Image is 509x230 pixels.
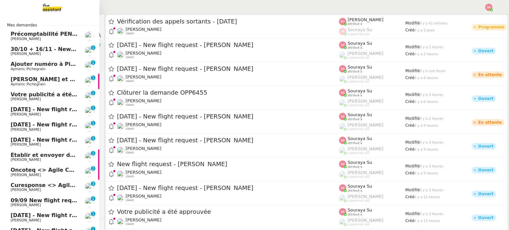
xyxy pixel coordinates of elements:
[117,147,124,154] img: users%2FC9SBsJ0duuaSgpQFj5LgoEX8n0o2%2Favatar%2Fec9d51b8-9413-4189-adfb-7be4d8c96a3c
[415,195,440,199] span: il y a 12 heures
[339,146,405,155] app-user-label: suppervisé par
[420,164,443,168] span: il y a 3 heures
[126,56,134,59] span: client
[415,148,438,151] span: il y a 9 heures
[420,45,443,49] span: il y a 2 heures
[415,171,438,175] span: il y a 9 heures
[117,218,124,225] img: users%2FCk7ZD5ubFNWivK6gJdIkoi2SB5d2%2Favatar%2F3f84dbb7-4157-4842-a987-fca65a8b7a9a
[11,158,41,162] span: [PERSON_NAME]
[339,27,405,36] app-user-label: suppervisé par
[85,77,94,86] img: users%2F1PNv5soDtMeKgnH5onPMHqwjzQn1%2Favatar%2Fd0f44614-3c2d-49b8-95e9-0356969fcfd1
[339,65,346,72] img: svg
[126,151,134,155] span: client
[11,167,112,173] span: Oncoteq <> Agile Capital Markets
[339,41,405,49] app-user-label: attribué à
[348,17,383,22] span: [PERSON_NAME]
[348,141,362,145] span: attribué à
[85,152,94,161] img: users%2FUQAb0KOQcGeNVnssJf9NPUNij7Q2%2Favatar%2F2b208627-fdf6-43a8-9947-4b7c303c77f2
[92,121,94,127] p: 1
[415,76,438,80] span: il y a 4 heures
[11,67,45,71] span: Aymeric Pichegrain
[92,211,94,217] p: 1
[348,46,362,50] span: attribué à
[126,98,161,103] span: [PERSON_NAME]
[405,75,415,80] span: Créé
[339,171,346,178] img: users%2FoFdbodQ3TgNoWt9kP3GXAs5oaCq1%2Favatar%2Fprofile-pic.png
[348,104,370,107] span: suppervisé par
[420,22,448,25] span: il y a 41 minutes
[405,28,415,32] span: Créé
[348,170,383,175] span: [PERSON_NAME]
[117,27,124,35] img: users%2FW4OQjB9BRtYK2an7yusO0WsYLsD3%2Favatar%2F28027066-518b-424c-8476-65f2e549ac29
[11,31,132,37] span: Précomptabilité PENNYLANE - août 2025
[348,80,370,83] span: suppervisé par
[85,62,94,71] img: users%2F1PNv5soDtMeKgnH5onPMHqwjzQn1%2Favatar%2Fd0f44614-3c2d-49b8-95e9-0356969fcfd1
[11,127,41,132] span: [PERSON_NAME]
[117,170,339,178] app-user-detailed-label: client
[91,166,95,171] nz-badge-sup: 2
[339,112,405,121] app-user-label: attribué à
[339,99,346,107] img: users%2FoFdbodQ3TgNoWt9kP3GXAs5oaCq1%2Favatar%2Fprofile-pic.png
[117,217,339,226] app-user-detailed-label: client
[348,151,370,155] span: suppervisé par
[348,199,370,203] span: suppervisé par
[126,146,161,151] span: [PERSON_NAME]
[11,137,126,143] span: [DATE] - New flight request - Dema Alz
[405,99,415,104] span: Créé
[420,117,443,120] span: il y a 2 heures
[348,213,362,216] span: attribué à
[348,99,383,104] span: [PERSON_NAME]
[420,212,443,216] span: il y a 3 heures
[348,88,372,93] span: Souraya Su
[339,195,346,202] img: users%2FoFdbodQ3TgNoWt9kP3GXAs5oaCq1%2Favatar%2Fprofile-pic.png
[339,41,346,49] img: svg
[348,65,372,69] span: Souraya Su
[117,99,124,106] img: users%2FW4OQjB9BRtYK2an7yusO0WsYLsD3%2Favatar%2F28027066-518b-424c-8476-65f2e549ac29
[11,46,169,52] span: 30/10 + 16/11 - New flight request - [PERSON_NAME]
[348,207,372,212] span: Souraya Su
[117,194,124,202] img: users%2FC9SBsJ0duuaSgpQFj5LgoEX8n0o2%2Favatar%2Fec9d51b8-9413-4189-adfb-7be4d8c96a3c
[348,32,370,36] span: suppervisé par
[126,103,134,107] span: client
[117,170,124,178] img: users%2FC9SBsJ0duuaSgpQFj5LgoEX8n0o2%2Favatar%2Fec9d51b8-9413-4189-adfb-7be4d8c96a3c
[348,22,362,26] span: attribué à
[415,52,438,56] span: il y a 2 heures
[85,107,94,116] img: users%2FC9SBsJ0duuaSgpQFj5LgoEX8n0o2%2Favatar%2Fec9d51b8-9413-4189-adfb-7be4d8c96a3c
[348,112,372,117] span: Souraya Su
[339,147,346,154] img: users%2FoFdbodQ3TgNoWt9kP3GXAs5oaCq1%2Favatar%2Fprofile-pic.png
[92,75,94,81] p: 1
[126,217,161,222] span: [PERSON_NAME]
[339,89,346,96] img: svg
[405,164,420,168] span: Modifié
[348,160,372,165] span: Souraya Su
[405,195,415,199] span: Créé
[348,127,370,131] span: suppervisé par
[117,114,339,119] span: [DATE] - New flight request - [PERSON_NAME]
[339,99,405,107] app-user-label: suppervisé par
[117,19,339,24] span: Vérification des appels sortants - [DATE]
[92,181,94,187] p: 3
[3,22,41,28] span: Mes demandes
[117,161,339,167] span: New flight request - [PERSON_NAME]
[92,60,94,66] p: 1
[348,189,362,193] span: attribué à
[485,4,492,11] img: svg
[11,52,41,56] span: [PERSON_NAME]
[348,51,383,56] span: [PERSON_NAME]
[85,92,94,101] img: users%2FCk7ZD5ubFNWivK6gJdIkoi2SB5d2%2Favatar%2F3f84dbb7-4157-4842-a987-fca65a8b7a9a
[117,75,124,82] img: users%2FC9SBsJ0duuaSgpQFj5LgoEX8n0o2%2Favatar%2Fec9d51b8-9413-4189-adfb-7be4d8c96a3c
[339,28,346,35] img: svg
[405,123,415,128] span: Créé
[91,75,95,80] nz-badge-sup: 1
[91,181,95,186] nz-badge-sup: 3
[117,42,339,48] span: [DATE] - New flight request - [PERSON_NAME]
[415,28,435,32] span: il y a 2 jours
[11,203,41,207] span: [PERSON_NAME]
[339,136,405,145] app-user-label: attribué à
[85,167,94,177] img: users%2FXPWOVq8PDVf5nBVhDcXguS2COHE3%2Favatar%2F3f89dc26-16aa-490f-9632-b2fdcfc735a1
[420,69,446,73] span: il y a une heure
[478,168,493,172] div: Ouvert
[339,218,405,226] app-user-label: suppervisé par
[85,122,94,131] img: users%2FC9SBsJ0duuaSgpQFj5LgoEX8n0o2%2Favatar%2Fec9d51b8-9413-4189-adfb-7be4d8c96a3c
[405,45,420,49] span: Modifié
